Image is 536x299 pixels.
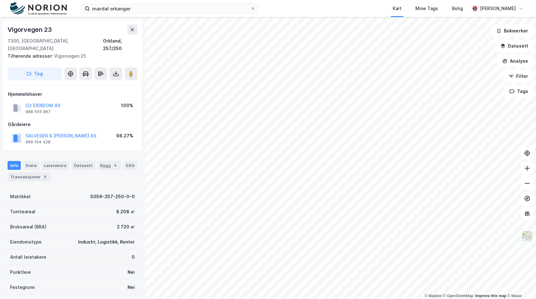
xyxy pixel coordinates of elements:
a: Mapbox [425,294,442,298]
div: Datasett [71,161,95,170]
img: Z [521,230,533,242]
div: Nei [128,284,135,291]
div: [PERSON_NAME] [480,5,516,12]
button: Tag [8,67,62,80]
div: Industri, Logistikk, Kontor [78,238,135,246]
div: 100% [121,102,133,109]
div: Matrikkel [10,193,31,200]
div: Vigorvegen 25 [8,52,132,60]
div: Transaksjoner [8,172,51,181]
div: Tomteareal [10,208,35,216]
div: Gårdeiere [8,121,137,128]
div: 8 [42,174,48,180]
div: Festegrunn [10,284,35,291]
a: OpenStreetMap [443,294,474,298]
div: Vigorvegen 23 [8,25,53,35]
div: Hjemmelshaver [8,90,137,98]
div: Antall leietakere [10,253,46,261]
div: 999 104 428 [26,140,50,145]
div: Leietakere [42,161,69,170]
div: Bygg [98,161,121,170]
button: Tags [504,85,533,98]
div: 988 555 967 [26,109,51,114]
div: ESG [123,161,137,170]
div: Eiendomstype [10,238,42,246]
div: 8 208 ㎡ [116,208,135,216]
button: Datasett [495,40,533,52]
div: Bolig [452,5,463,12]
button: Analyse [497,55,533,67]
div: Punktleie [10,268,31,276]
span: Tilhørende adresser: [8,53,54,59]
div: 5059-257-250-0-0 [90,193,135,200]
div: Eiere [23,161,39,170]
input: Søk på adresse, matrikkel, gårdeiere, leietakere eller personer [90,4,250,13]
div: Kart [393,5,402,12]
div: 0 [132,253,135,261]
div: Kontrollprogram for chat [505,269,536,299]
div: Nei [128,268,135,276]
button: Bokmerker [491,25,533,37]
div: Info [8,161,21,170]
div: 4 [112,162,118,169]
a: Improve this map [475,294,506,298]
div: Mine Tags [415,5,438,12]
img: norion-logo.80e7a08dc31c2e691866.png [10,2,67,15]
div: Orkland, 257/250 [103,37,137,52]
iframe: Chat Widget [505,269,536,299]
div: 2 720 ㎡ [117,223,135,231]
div: 98.27% [116,132,133,140]
div: Bruksareal (BRA) [10,223,46,231]
div: 7300, [GEOGRAPHIC_DATA], [GEOGRAPHIC_DATA] [8,37,103,52]
button: Filter [503,70,533,83]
